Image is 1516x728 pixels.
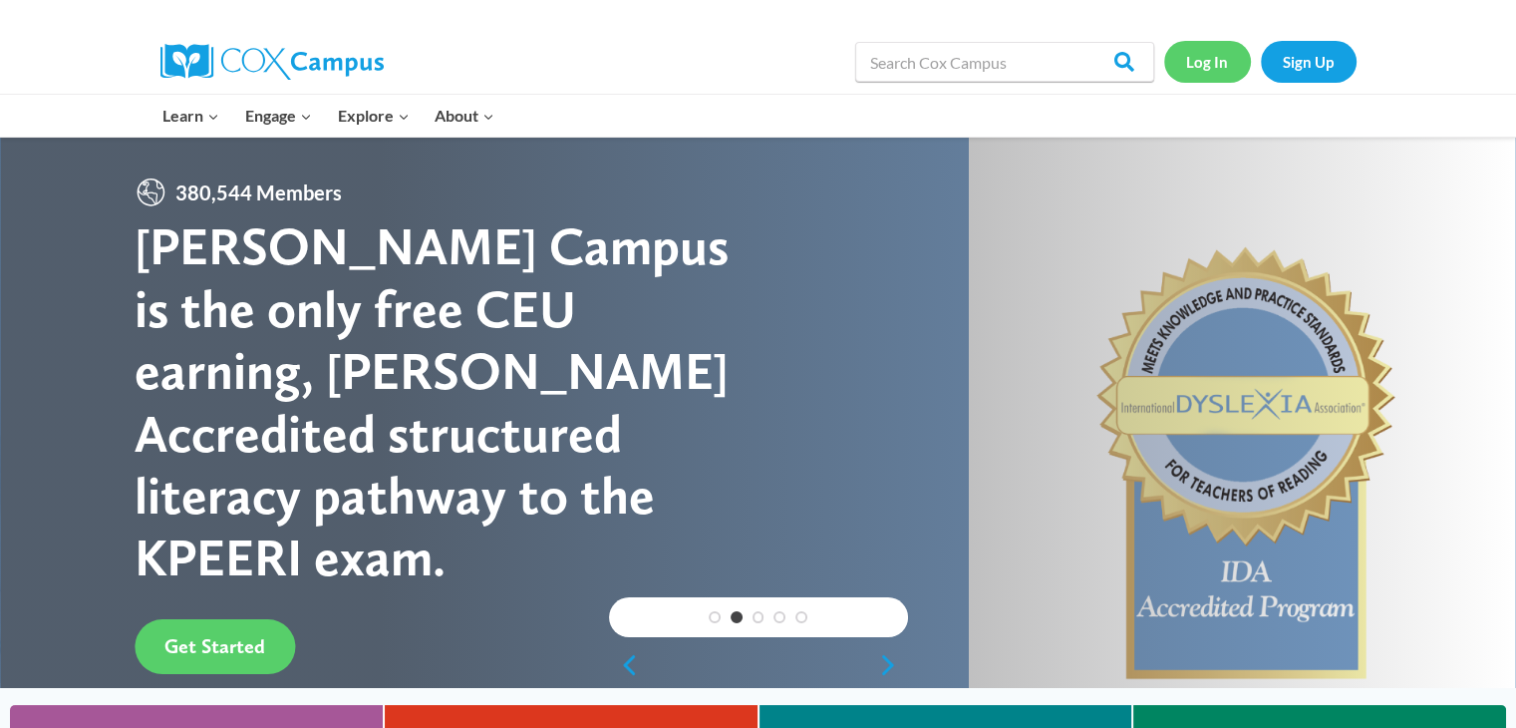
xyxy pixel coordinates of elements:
button: Child menu of Explore [325,95,423,137]
span: Get Started [164,634,265,658]
div: [PERSON_NAME] Campus is the only free CEU earning, [PERSON_NAME] Accredited structured literacy p... [135,215,758,588]
nav: Secondary Navigation [1164,41,1357,82]
a: Sign Up [1261,41,1357,82]
span: 380,544 Members [167,177,350,208]
button: Child menu of Engage [232,95,325,137]
nav: Primary Navigation [151,95,507,137]
input: Search Cox Campus [855,42,1154,82]
a: Log In [1164,41,1251,82]
button: Child menu of Learn [151,95,233,137]
button: Child menu of About [422,95,507,137]
a: Get Started [135,619,295,674]
img: Cox Campus [160,44,384,80]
